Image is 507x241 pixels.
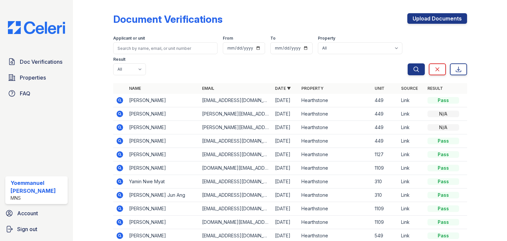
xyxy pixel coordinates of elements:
td: [DATE] [272,134,299,148]
td: [PERSON_NAME] [126,121,199,134]
td: Hearthstone [299,202,372,216]
td: [EMAIL_ADDRESS][DOMAIN_NAME] [199,148,272,161]
td: Link [398,175,425,189]
td: [EMAIL_ADDRESS][DOMAIN_NAME] [199,189,272,202]
td: Link [398,121,425,134]
td: [DATE] [272,216,299,229]
div: Pass [427,192,459,198]
span: Sign out [17,225,37,233]
td: 449 [372,94,398,107]
td: Hearthstone [299,175,372,189]
a: Result [427,86,443,91]
a: Unit [375,86,385,91]
div: MNS [11,195,65,201]
td: [DOMAIN_NAME][EMAIL_ADDRESS][PERSON_NAME][DOMAIN_NAME] [199,161,272,175]
td: Link [398,134,425,148]
label: Property [318,36,335,41]
td: Hearthstone [299,216,372,229]
td: 310 [372,189,398,202]
td: Link [398,216,425,229]
a: Doc Verifications [5,55,68,68]
td: [EMAIL_ADDRESS][DOMAIN_NAME] [199,134,272,148]
td: 1127 [372,148,398,161]
div: Pass [427,138,459,144]
td: [DATE] [272,175,299,189]
span: Account [17,209,38,217]
span: FAQ [20,89,30,97]
td: [EMAIL_ADDRESS][DOMAIN_NAME] [199,202,272,216]
td: [EMAIL_ADDRESS][DOMAIN_NAME] [199,94,272,107]
td: Yamin Nwe Myat [126,175,199,189]
td: Hearthstone [299,148,372,161]
a: Sign out [3,223,70,236]
td: Hearthstone [299,94,372,107]
a: Name [129,86,141,91]
a: Properties [5,71,68,84]
td: 449 [372,107,398,121]
div: Yoemmanuel [PERSON_NAME] [11,179,65,195]
td: [PERSON_NAME] [126,134,199,148]
a: Date ▼ [275,86,291,91]
td: 449 [372,121,398,134]
td: [PERSON_NAME] [126,216,199,229]
div: N/A [427,124,459,131]
td: [DATE] [272,107,299,121]
td: [DATE] [272,189,299,202]
td: [PERSON_NAME] [126,107,199,121]
div: Pass [427,97,459,104]
td: [PERSON_NAME][EMAIL_ADDRESS][DOMAIN_NAME] [199,121,272,134]
span: Properties [20,74,46,82]
div: Pass [427,205,459,212]
a: Account [3,207,70,220]
div: Pass [427,232,459,239]
td: 310 [372,175,398,189]
td: [DOMAIN_NAME][EMAIL_ADDRESS][PERSON_NAME][DOMAIN_NAME] [199,216,272,229]
td: 449 [372,134,398,148]
td: Link [398,148,425,161]
input: Search by name, email, or unit number [113,42,218,54]
div: Pass [427,219,459,225]
a: FAQ [5,87,68,100]
td: [DATE] [272,121,299,134]
td: [DATE] [272,202,299,216]
td: Hearthstone [299,161,372,175]
td: [PERSON_NAME] [126,161,199,175]
td: [PERSON_NAME] [126,202,199,216]
img: CE_Logo_Blue-a8612792a0a2168367f1c8372b55b34899dd931a85d93a1a3d3e32e68fde9ad4.png [3,21,70,34]
td: 1109 [372,216,398,229]
td: 1109 [372,202,398,216]
div: N/A [427,111,459,117]
td: [PERSON_NAME] [126,148,199,161]
div: Pass [427,151,459,158]
td: Hearthstone [299,107,372,121]
div: Pass [427,178,459,185]
td: Link [398,94,425,107]
td: [DATE] [272,94,299,107]
td: Link [398,189,425,202]
td: [PERSON_NAME] [126,94,199,107]
td: Hearthstone [299,121,372,134]
label: To [270,36,276,41]
td: [PERSON_NAME] Jun Ang [126,189,199,202]
div: Document Verifications [113,13,222,25]
span: Doc Verifications [20,58,62,66]
td: [PERSON_NAME][EMAIL_ADDRESS][DOMAIN_NAME] [199,107,272,121]
label: Applicant or unit [113,36,145,41]
td: Link [398,161,425,175]
td: Link [398,107,425,121]
iframe: chat widget [479,215,500,234]
td: 1109 [372,161,398,175]
td: [DATE] [272,161,299,175]
td: [EMAIL_ADDRESS][DOMAIN_NAME] [199,175,272,189]
a: Upload Documents [407,13,467,24]
td: Link [398,202,425,216]
label: From [223,36,233,41]
label: Result [113,57,125,62]
a: Property [301,86,323,91]
td: [DATE] [272,148,299,161]
div: Pass [427,165,459,171]
td: Hearthstone [299,134,372,148]
a: Source [401,86,418,91]
td: Hearthstone [299,189,372,202]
